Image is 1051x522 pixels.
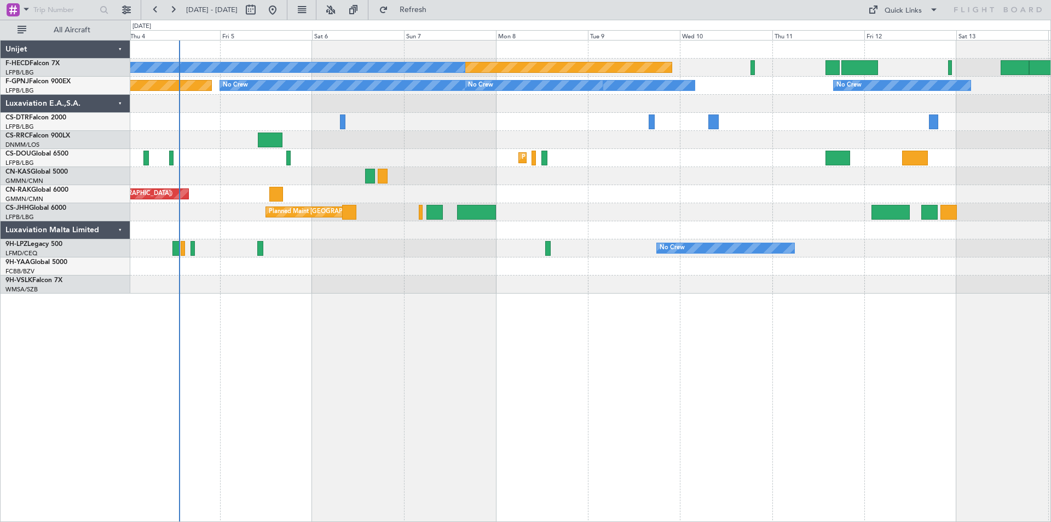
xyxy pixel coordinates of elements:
[374,1,440,19] button: Refresh
[5,187,68,193] a: CN-RAKGlobal 6000
[660,240,685,256] div: No Crew
[836,77,862,94] div: No Crew
[132,22,151,31] div: [DATE]
[5,169,68,175] a: CN-KASGlobal 5000
[220,30,312,40] div: Fri 5
[404,30,496,40] div: Sun 7
[5,277,32,284] span: 9H-VSLK
[5,241,27,248] span: 9H-LPZ
[772,30,864,40] div: Thu 11
[5,195,43,203] a: GMMN/CMN
[5,87,34,95] a: LFPB/LBG
[5,68,34,77] a: LFPB/LBG
[223,77,248,94] div: No Crew
[28,26,116,34] span: All Aircraft
[5,133,70,139] a: CS-RRCFalcon 900LX
[5,241,62,248] a: 9H-LPZLegacy 500
[5,133,29,139] span: CS-RRC
[390,6,436,14] span: Refresh
[885,5,922,16] div: Quick Links
[5,285,38,294] a: WMSA/SZB
[5,60,30,67] span: F-HECD
[5,123,34,131] a: LFPB/LBG
[5,60,60,67] a: F-HECDFalcon 7X
[5,78,71,85] a: F-GPNJFalcon 900EX
[680,30,772,40] div: Wed 10
[12,21,119,39] button: All Aircraft
[312,30,404,40] div: Sat 6
[5,205,66,211] a: CS-JHHGlobal 6000
[5,249,37,257] a: LFMD/CEQ
[5,277,62,284] a: 9H-VSLKFalcon 7X
[5,114,66,121] a: CS-DTRFalcon 2000
[5,259,67,266] a: 9H-YAAGlobal 5000
[5,151,68,157] a: CS-DOUGlobal 6500
[33,2,96,18] input: Trip Number
[5,205,29,211] span: CS-JHH
[588,30,680,40] div: Tue 9
[5,114,29,121] span: CS-DTR
[5,213,34,221] a: LFPB/LBG
[186,5,238,15] span: [DATE] - [DATE]
[5,177,43,185] a: GMMN/CMN
[269,204,441,220] div: Planned Maint [GEOGRAPHIC_DATA] ([GEOGRAPHIC_DATA])
[5,151,31,157] span: CS-DOU
[5,169,31,175] span: CN-KAS
[956,30,1048,40] div: Sat 13
[468,77,493,94] div: No Crew
[864,30,956,40] div: Fri 12
[5,159,34,167] a: LFPB/LBG
[128,30,220,40] div: Thu 4
[5,187,31,193] span: CN-RAK
[5,78,29,85] span: F-GPNJ
[863,1,944,19] button: Quick Links
[5,267,34,276] a: FCBB/BZV
[496,30,588,40] div: Mon 8
[522,150,694,166] div: Planned Maint [GEOGRAPHIC_DATA] ([GEOGRAPHIC_DATA])
[5,259,30,266] span: 9H-YAA
[5,141,39,149] a: DNMM/LOS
